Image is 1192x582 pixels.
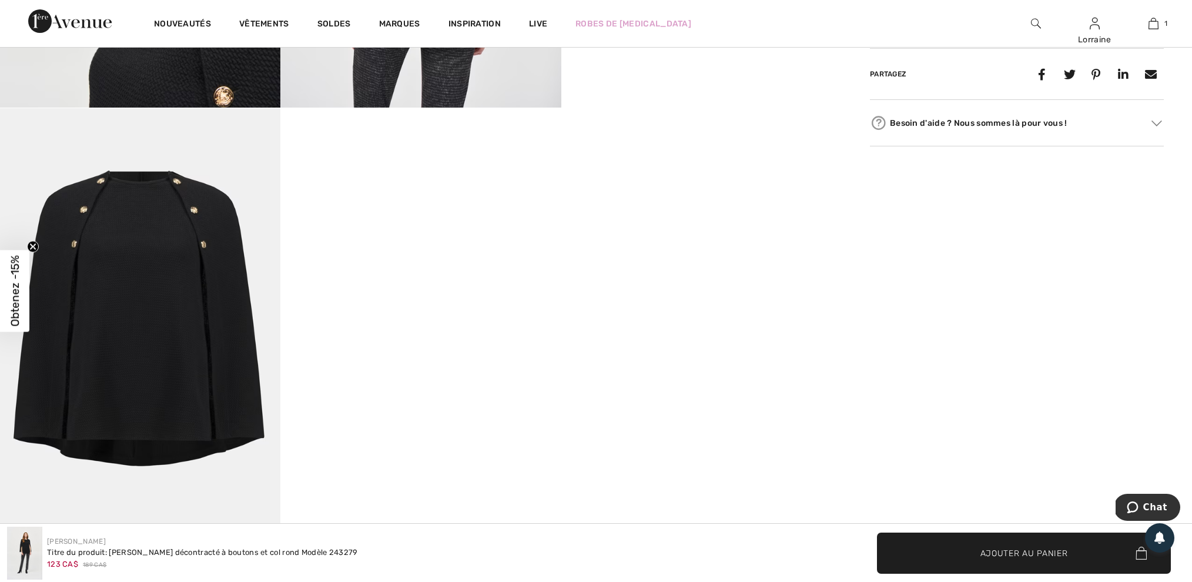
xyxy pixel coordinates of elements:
span: Ajouter au panier [980,547,1068,559]
img: Mes infos [1090,16,1100,31]
a: Vêtements [239,19,289,31]
span: Obtenez -15% [8,256,22,327]
div: Lorraine [1066,34,1123,46]
a: [PERSON_NAME] [47,537,106,546]
img: Arrow2.svg [1151,121,1162,126]
span: 189 CA$ [83,561,106,570]
iframe: Ouvre un widget dans lequel vous pouvez chatter avec l’un de nos agents [1116,494,1180,523]
img: Bag.svg [1136,547,1147,560]
img: recherche [1031,16,1041,31]
a: Live [529,18,547,30]
span: 1 [1164,18,1167,29]
img: 1ère Avenue [28,9,112,33]
span: Inspiration [448,19,501,31]
div: Besoin d'aide ? Nous sommes là pour vous ! [870,114,1164,132]
a: 1 [1124,16,1182,31]
span: Partagez [870,70,906,78]
div: Titre du produit: [PERSON_NAME] décontracté à boutons et col rond Modèle 243279 [47,547,358,558]
button: Close teaser [27,241,39,253]
a: Se connecter [1090,18,1100,29]
button: Ajouter au panier [877,533,1171,574]
span: 123 CA$ [47,560,78,568]
a: Soldes [317,19,351,31]
img: Mon panier [1149,16,1158,31]
a: Nouveautés [154,19,211,31]
a: Robes de [MEDICAL_DATA] [575,18,691,30]
img: Titre du produit: Poncho d&eacute;contract&eacute; &agrave; boutons et col rond mod&egrave;le 243279 [7,527,42,580]
a: Marques [379,19,420,31]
